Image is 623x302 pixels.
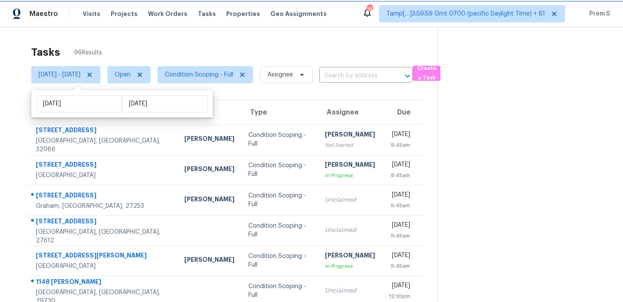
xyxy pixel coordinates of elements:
[389,262,410,270] div: 9:45am
[36,228,170,245] div: [GEOGRAPHIC_DATA], [GEOGRAPHIC_DATA], 27612
[389,251,410,262] div: [DATE]
[122,95,208,112] input: End date
[241,100,318,124] th: Type
[36,202,170,210] div: Graham, [GEOGRAPHIC_DATA], 27253
[318,100,382,124] th: Assignee
[325,251,375,262] div: [PERSON_NAME]
[184,134,234,145] div: [PERSON_NAME]
[325,171,375,180] div: In Progress
[148,10,187,18] span: Work Orders
[389,281,410,292] div: [DATE]
[389,160,410,171] div: [DATE]
[270,10,327,18] span: Geo Assignments
[74,48,102,57] span: 96 Results
[248,252,311,269] div: Condition Scoping - Full
[36,171,170,180] div: [GEOGRAPHIC_DATA]
[325,130,375,141] div: [PERSON_NAME]
[325,160,375,171] div: [PERSON_NAME]
[389,130,410,141] div: [DATE]
[184,165,234,175] div: [PERSON_NAME]
[36,217,170,228] div: [STREET_ADDRESS]
[226,10,260,18] span: Properties
[36,137,170,154] div: [GEOGRAPHIC_DATA], [GEOGRAPHIC_DATA], 32086
[325,262,375,270] div: In Progress
[36,95,122,112] input: Start date
[28,100,177,124] th: Address
[401,70,414,82] button: Open
[29,10,58,18] span: Maestro
[248,131,311,148] div: Condition Scoping - Full
[389,201,410,210] div: 9:45am
[325,141,375,149] div: Not Started
[325,286,375,295] div: Unclaimed
[389,171,410,180] div: 9:45am
[248,282,311,299] div: Condition Scoping - Full
[36,160,170,171] div: [STREET_ADDRESS]
[248,191,311,209] div: Condition Scoping - Full
[389,221,410,232] div: [DATE]
[39,70,80,79] span: [DATE] - [DATE]
[36,191,170,202] div: [STREET_ADDRESS]
[36,126,170,137] div: [STREET_ADDRESS]
[184,255,234,266] div: [PERSON_NAME]
[36,251,170,262] div: [STREET_ADDRESS][PERSON_NAME]
[36,277,170,288] div: 1148 [PERSON_NAME]
[115,70,131,79] span: Open
[36,262,170,270] div: [GEOGRAPHIC_DATA]
[198,11,216,17] span: Tasks
[366,5,373,14] div: 788
[382,100,424,124] th: Due
[586,10,610,18] span: Prem S
[413,66,440,81] button: Create a Task
[184,195,234,206] div: [PERSON_NAME]
[83,10,100,18] span: Visits
[389,191,410,201] div: [DATE]
[319,69,389,83] input: Search by address
[389,292,410,301] div: 12:10pm
[248,222,311,239] div: Condition Scoping - Full
[165,70,233,79] span: Condition Scoping - Full
[417,64,436,83] span: Create a Task
[248,161,311,178] div: Condition Scoping - Full
[267,70,293,79] span: Assignee
[111,10,138,18] span: Projects
[325,226,375,235] div: Unclaimed
[31,48,60,57] h2: Tasks
[325,196,375,204] div: Unclaimed
[386,10,545,18] span: Tamp[…]3:59:59 Gmt 0700 (pacific Daylight Time) + 61
[389,232,410,240] div: 9:45am
[389,141,410,149] div: 9:45am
